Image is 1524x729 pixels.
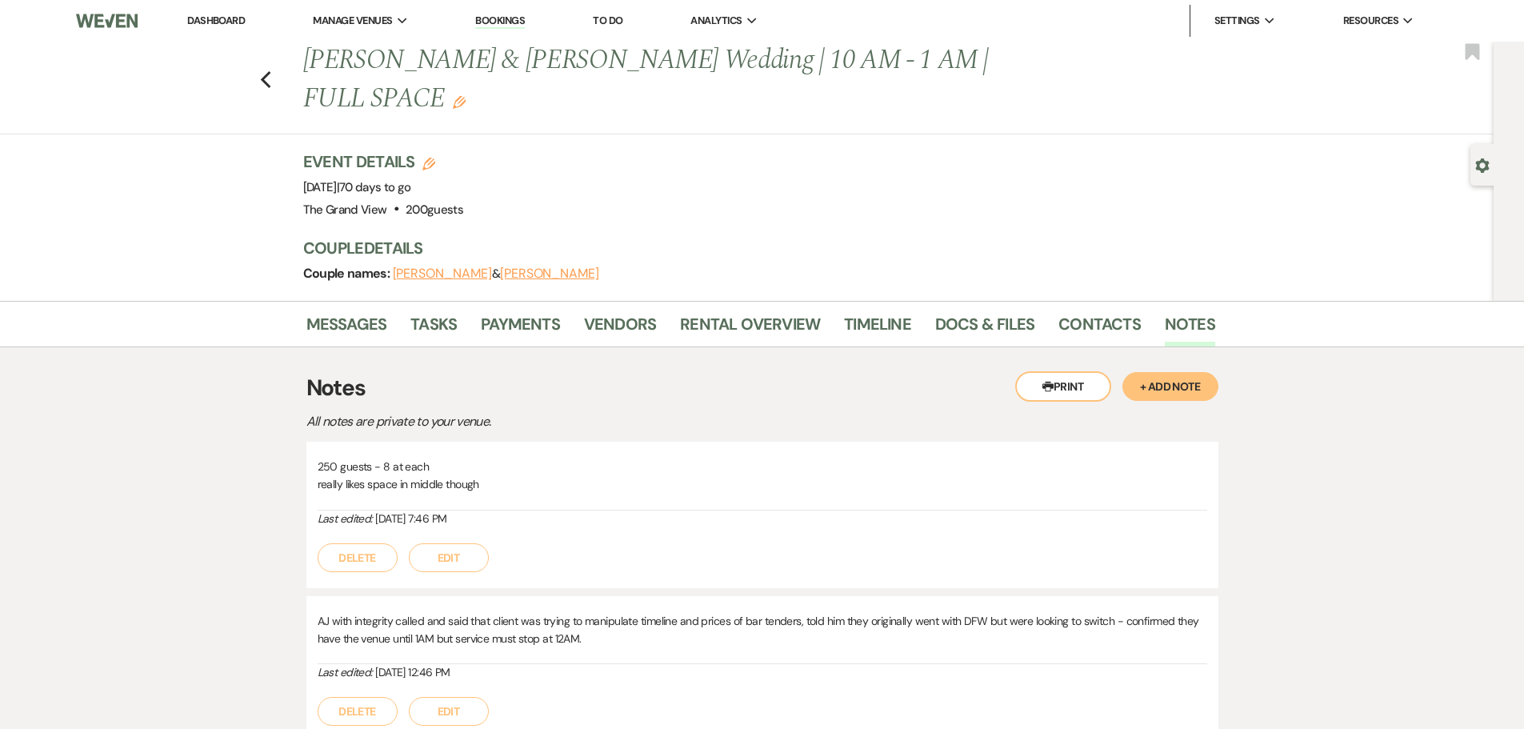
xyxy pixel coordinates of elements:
button: Print [1015,371,1111,402]
span: Settings [1214,13,1260,29]
p: All notes are private to your venue. [306,411,866,432]
h3: Event Details [303,150,464,173]
button: [PERSON_NAME] [393,267,492,280]
i: Last edited: [318,665,373,679]
button: Open lead details [1475,157,1490,172]
button: Edit [409,543,489,572]
p: AJ with integrity called and said that client was trying to manipulate timeline and prices of bar... [318,612,1207,648]
a: Rental Overview [680,311,820,346]
div: [DATE] 12:46 PM [318,664,1207,681]
button: Delete [318,543,398,572]
span: Manage Venues [313,13,392,29]
h3: Notes [306,371,1218,405]
button: Edit [409,697,489,726]
p: 250 guests - 8 at each [318,458,1207,475]
span: 70 days to go [339,179,411,195]
button: Edit [453,94,466,109]
span: Couple names: [303,265,393,282]
a: Dashboard [187,14,245,27]
h1: [PERSON_NAME] & [PERSON_NAME] Wedding | 10 AM - 1 AM | FULL SPACE [303,42,1020,118]
a: Payments [481,311,560,346]
span: Analytics [690,13,742,29]
img: Weven Logo [76,4,137,38]
span: & [393,266,599,282]
span: [DATE] [303,179,411,195]
a: Notes [1165,311,1215,346]
a: Messages [306,311,387,346]
span: 200 guests [406,202,463,218]
span: Resources [1343,13,1398,29]
i: Last edited: [318,511,373,526]
h3: Couple Details [303,237,1199,259]
a: Docs & Files [935,311,1034,346]
a: To Do [593,14,622,27]
a: Timeline [844,311,911,346]
button: + Add Note [1122,372,1218,401]
a: Contacts [1058,311,1141,346]
a: Tasks [410,311,457,346]
a: Vendors [584,311,656,346]
a: Bookings [475,14,525,29]
div: [DATE] 7:46 PM [318,511,1207,527]
p: really likes space in middle though [318,475,1207,493]
button: [PERSON_NAME] [500,267,599,280]
span: The Grand View [303,202,387,218]
button: Delete [318,697,398,726]
span: | [337,179,411,195]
